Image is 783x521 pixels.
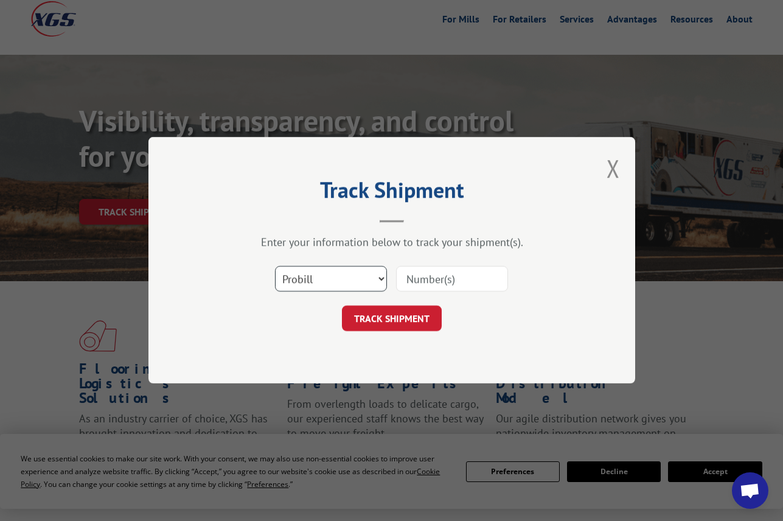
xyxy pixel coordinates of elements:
[209,236,574,250] div: Enter your information below to track your shipment(s).
[209,181,574,205] h2: Track Shipment
[396,267,508,292] input: Number(s)
[342,306,442,332] button: TRACK SHIPMENT
[732,472,768,509] div: Open chat
[607,152,620,184] button: Close modal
